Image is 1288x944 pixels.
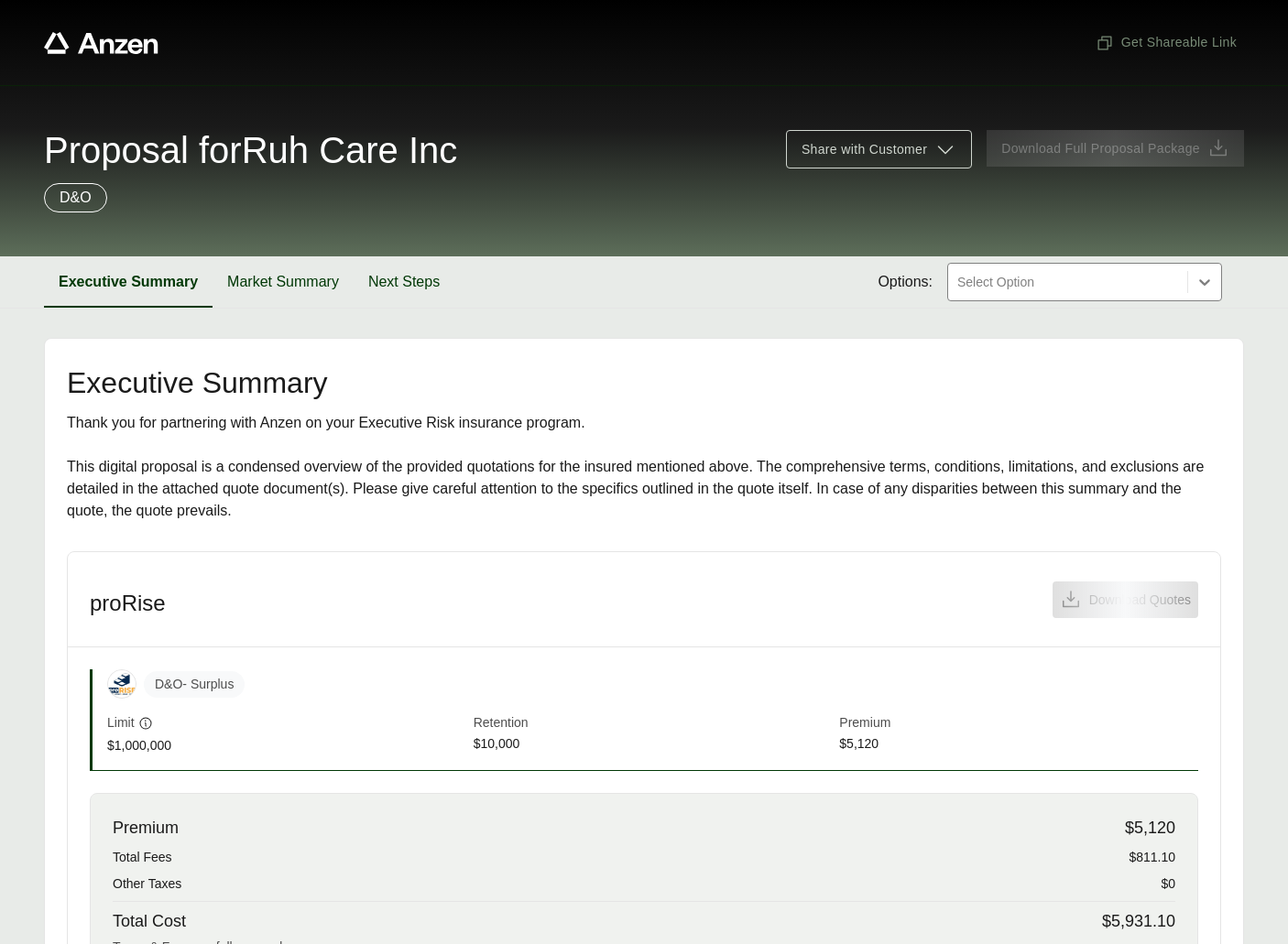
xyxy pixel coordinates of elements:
[1129,848,1175,867] span: $811.10
[44,132,457,168] span: Proposal for Ruh Care Inc
[354,256,454,308] button: Next Steps
[113,909,186,934] span: Total Cost
[213,256,354,308] button: Market Summary
[839,713,1198,734] span: Premium
[44,256,213,308] button: Executive Summary
[108,670,136,698] img: proRise Insurance Services LLC
[44,32,158,54] a: Anzen website
[113,816,179,841] span: Premium
[107,736,466,755] span: $1,000,000
[1102,909,1175,934] span: $5,931.10
[1161,874,1175,894] span: $0
[474,734,833,755] span: $10,000
[60,187,92,209] p: D&O
[839,734,1198,755] span: $5,120
[113,848,172,867] span: Total Fees
[67,368,1221,397] h2: Executive Summary
[90,590,166,617] h3: proRise
[107,713,135,732] span: Limit
[67,412,1221,522] div: Thank you for partnering with Anzen on your Executive Risk insurance program. This digital propos...
[113,874,181,894] span: Other Taxes
[1001,139,1200,158] span: Download Full Proposal Package
[802,140,927,159] span: Share with Customer
[474,713,833,734] span: Retention
[878,271,933,293] span: Options:
[786,130,972,168] button: Share with Customer
[1088,26,1244,60] button: Get Shareable Link
[1096,33,1237,52] span: Get Shareable Link
[144,671,245,698] span: D&O - Surplus
[1125,816,1175,841] span: $5,120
